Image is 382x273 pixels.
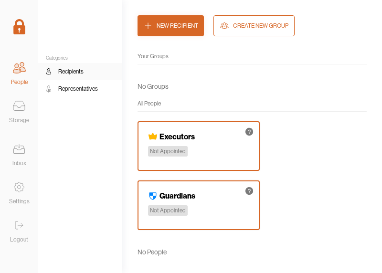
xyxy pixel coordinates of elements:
[138,99,367,108] div: All People
[38,80,122,97] a: Representatives
[159,191,195,200] h4: Guardians
[138,80,169,93] div: No Groups
[148,205,188,216] div: Not Appointed
[11,77,28,87] div: People
[213,15,295,36] button: Create New Group
[58,67,84,76] div: Recipients
[10,235,28,244] div: Logout
[138,245,167,259] div: No People
[9,197,30,206] div: Settings
[38,55,122,61] div: Categories
[58,84,98,94] div: Representatives
[159,132,195,141] h4: Executors
[9,115,29,125] div: Storage
[138,52,367,61] div: Your Groups
[157,21,198,31] div: New Recipient
[38,63,122,80] a: Recipients
[148,146,188,157] div: Not Appointed
[233,21,288,31] div: Create New Group
[12,158,26,168] div: Inbox
[138,15,204,36] button: New Recipient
